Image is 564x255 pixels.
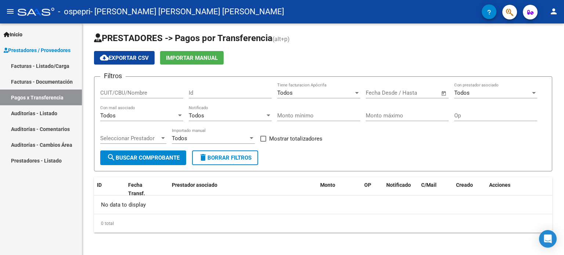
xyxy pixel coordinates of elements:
mat-icon: search [107,153,116,162]
span: Notificado [386,182,411,188]
datatable-header-cell: Creado [453,177,486,201]
span: Todos [454,90,470,96]
span: Buscar Comprobante [107,154,180,161]
input: Fecha fin [402,90,438,96]
span: - [PERSON_NAME] [PERSON_NAME] [PERSON_NAME] [90,4,284,20]
button: Exportar CSV [94,51,155,65]
span: C/Mail [421,182,437,188]
span: Monto [320,182,335,188]
span: Prestadores / Proveedores [4,46,70,54]
span: Fecha Transf. [128,182,145,196]
mat-icon: menu [6,7,15,16]
datatable-header-cell: ID [94,177,125,201]
mat-icon: cloud_download [100,53,109,62]
span: OP [364,182,371,188]
span: (alt+p) [272,36,290,43]
span: ID [97,182,102,188]
span: Prestador asociado [172,182,217,188]
button: Open calendar [440,89,448,98]
datatable-header-cell: Monto [317,177,361,201]
datatable-header-cell: OP [361,177,383,201]
div: No data to display [94,196,552,214]
div: 0 total [94,214,552,233]
button: Buscar Comprobante [100,150,186,165]
datatable-header-cell: Prestador asociado [169,177,317,201]
div: Open Intercom Messenger [539,230,557,248]
span: Mostrar totalizadores [269,134,322,143]
span: PRESTADORES -> Pagos por Transferencia [94,33,272,43]
span: Todos [277,90,293,96]
span: - ospepri [58,4,90,20]
span: Todos [189,112,204,119]
span: Importar Manual [166,55,218,61]
input: Fecha inicio [366,90,395,96]
mat-icon: delete [199,153,207,162]
span: Creado [456,182,473,188]
datatable-header-cell: Acciones [486,177,552,201]
datatable-header-cell: C/Mail [418,177,453,201]
button: Importar Manual [160,51,224,65]
datatable-header-cell: Notificado [383,177,418,201]
span: Todos [172,135,187,142]
span: Todos [100,112,116,119]
span: Seleccionar Prestador [100,135,160,142]
span: Borrar Filtros [199,154,252,161]
span: Acciones [489,182,510,188]
button: Borrar Filtros [192,150,258,165]
mat-icon: person [549,7,558,16]
h3: Filtros [100,71,126,81]
span: Exportar CSV [100,55,149,61]
span: Inicio [4,30,22,39]
datatable-header-cell: Fecha Transf. [125,177,158,201]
